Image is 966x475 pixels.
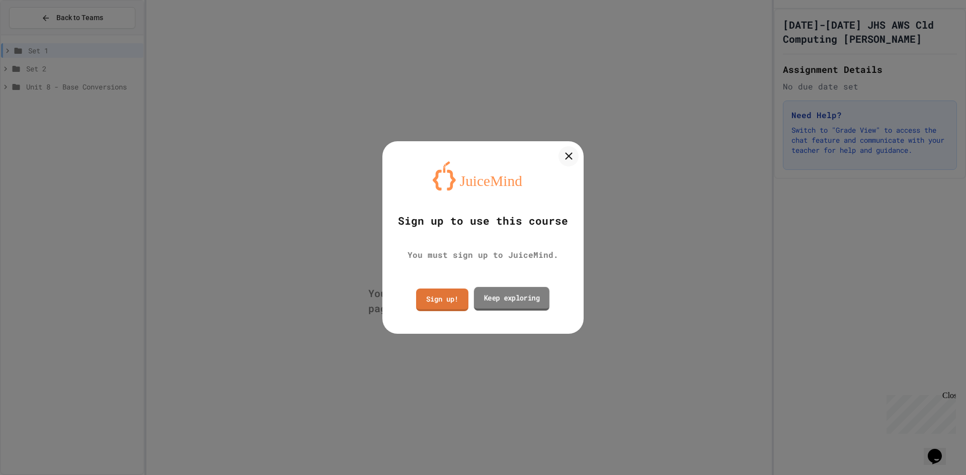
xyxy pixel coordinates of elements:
div: Sign up to use this course [398,213,568,229]
div: Chat with us now!Close [4,4,69,64]
a: Keep exploring [474,287,549,311]
div: You must sign up to JuiceMind. [408,249,558,261]
img: logo-orange.svg [433,161,533,191]
a: Sign up! [416,289,468,311]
